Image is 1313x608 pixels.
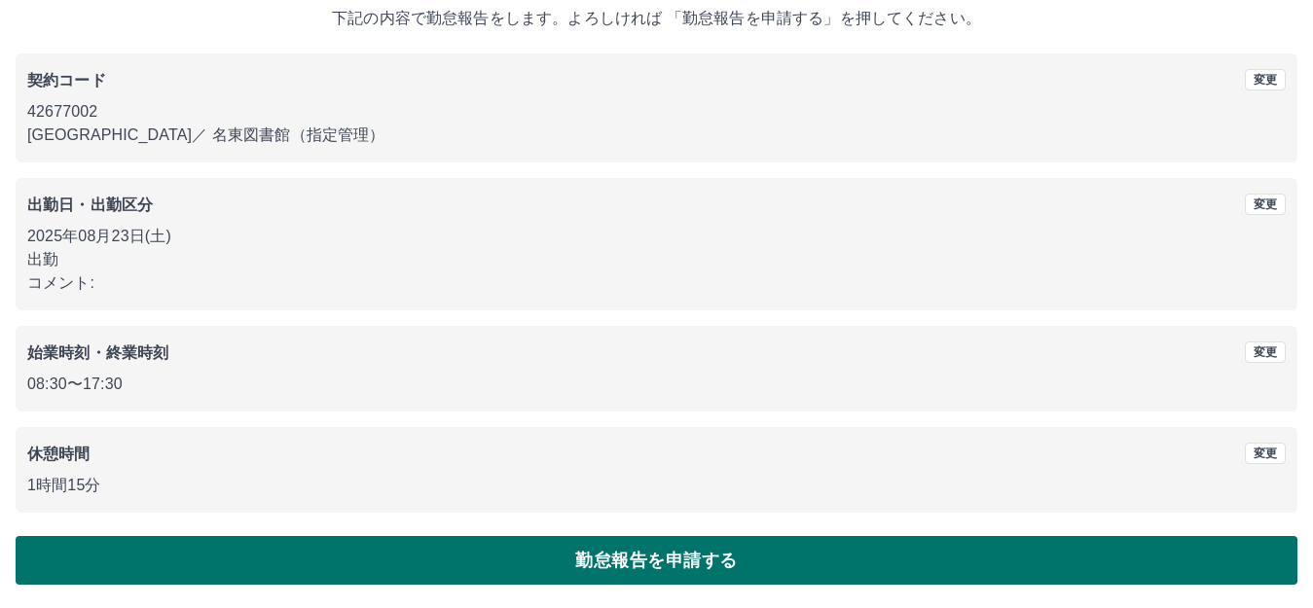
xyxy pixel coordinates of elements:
[27,72,106,89] b: 契約コード
[27,344,168,361] b: 始業時刻・終業時刻
[27,225,1286,248] p: 2025年08月23日(土)
[1245,341,1286,363] button: 変更
[1245,194,1286,215] button: 変更
[1245,443,1286,464] button: 変更
[27,124,1286,147] p: [GEOGRAPHIC_DATA] ／ 名東図書館（指定管理）
[27,271,1286,295] p: コメント:
[16,7,1297,30] p: 下記の内容で勤怠報告をします。よろしければ 「勤怠報告を申請する」を押してください。
[27,248,1286,271] p: 出勤
[1245,69,1286,90] button: 変更
[16,536,1297,585] button: 勤怠報告を申請する
[27,446,91,462] b: 休憩時間
[27,373,1286,396] p: 08:30 〜 17:30
[27,474,1286,497] p: 1時間15分
[27,197,153,213] b: 出勤日・出勤区分
[27,100,1286,124] p: 42677002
